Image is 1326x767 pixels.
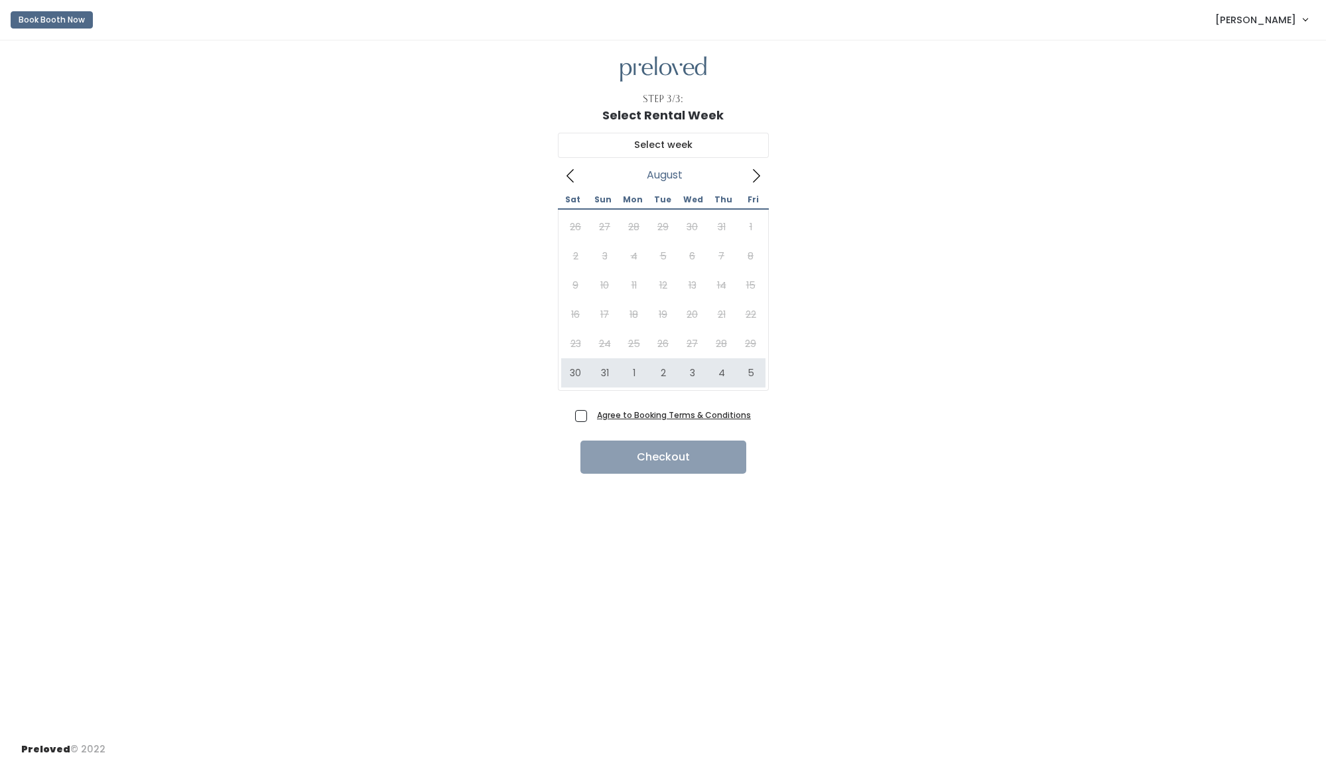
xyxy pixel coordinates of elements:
[708,196,738,204] span: Thu
[738,196,768,204] span: Fri
[678,196,708,204] span: Wed
[620,358,649,387] span: September 1, 2025
[597,409,751,421] a: Agree to Booking Terms & Conditions
[678,358,707,387] span: September 3, 2025
[11,5,93,35] a: Book Booth Now
[602,109,724,122] h1: Select Rental Week
[643,92,683,106] div: Step 3/3:
[648,196,678,204] span: Tue
[588,196,618,204] span: Sun
[618,196,647,204] span: Mon
[736,358,765,387] span: September 5, 2025
[21,742,70,756] span: Preloved
[580,441,746,474] button: Checkout
[620,56,706,82] img: preloved logo
[561,358,590,387] span: August 30, 2025
[558,196,588,204] span: Sat
[1215,13,1296,27] span: [PERSON_NAME]
[21,732,105,756] div: © 2022
[647,173,683,178] span: August
[1202,5,1321,34] a: [PERSON_NAME]
[11,11,93,29] button: Book Booth Now
[649,358,678,387] span: September 2, 2025
[590,358,620,387] span: August 31, 2025
[707,358,736,387] span: September 4, 2025
[558,133,769,158] input: Select week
